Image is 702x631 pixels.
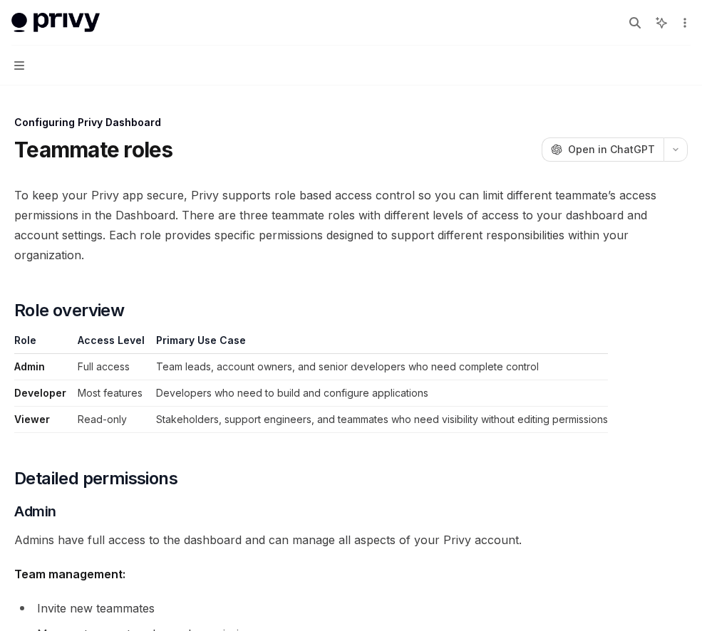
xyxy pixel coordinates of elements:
[14,567,125,581] strong: Team management:
[676,13,691,33] button: More actions
[14,467,177,490] span: Detailed permissions
[14,333,72,354] th: Role
[14,115,688,130] div: Configuring Privy Dashboard
[14,185,688,265] span: To keep your Privy app secure, Privy supports role based access control so you can limit differen...
[14,299,124,322] span: Role overview
[72,333,150,354] th: Access Level
[14,530,688,550] span: Admins have full access to the dashboard and can manage all aspects of your Privy account.
[150,333,608,354] th: Primary Use Case
[150,354,608,380] td: Team leads, account owners, and senior developers who need complete control
[14,598,688,618] li: Invite new teammates
[150,380,608,407] td: Developers who need to build and configure applications
[72,354,150,380] td: Full access
[11,13,100,33] img: light logo
[14,501,56,521] span: Admin
[542,137,664,162] button: Open in ChatGPT
[14,413,50,425] strong: Viewer
[568,142,655,157] span: Open in ChatGPT
[72,380,150,407] td: Most features
[14,137,173,162] h1: Teammate roles
[150,407,608,433] td: Stakeholders, support engineers, and teammates who need visibility without editing permissions
[72,407,150,433] td: Read-only
[14,387,66,399] strong: Developer
[14,360,45,372] strong: Admin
